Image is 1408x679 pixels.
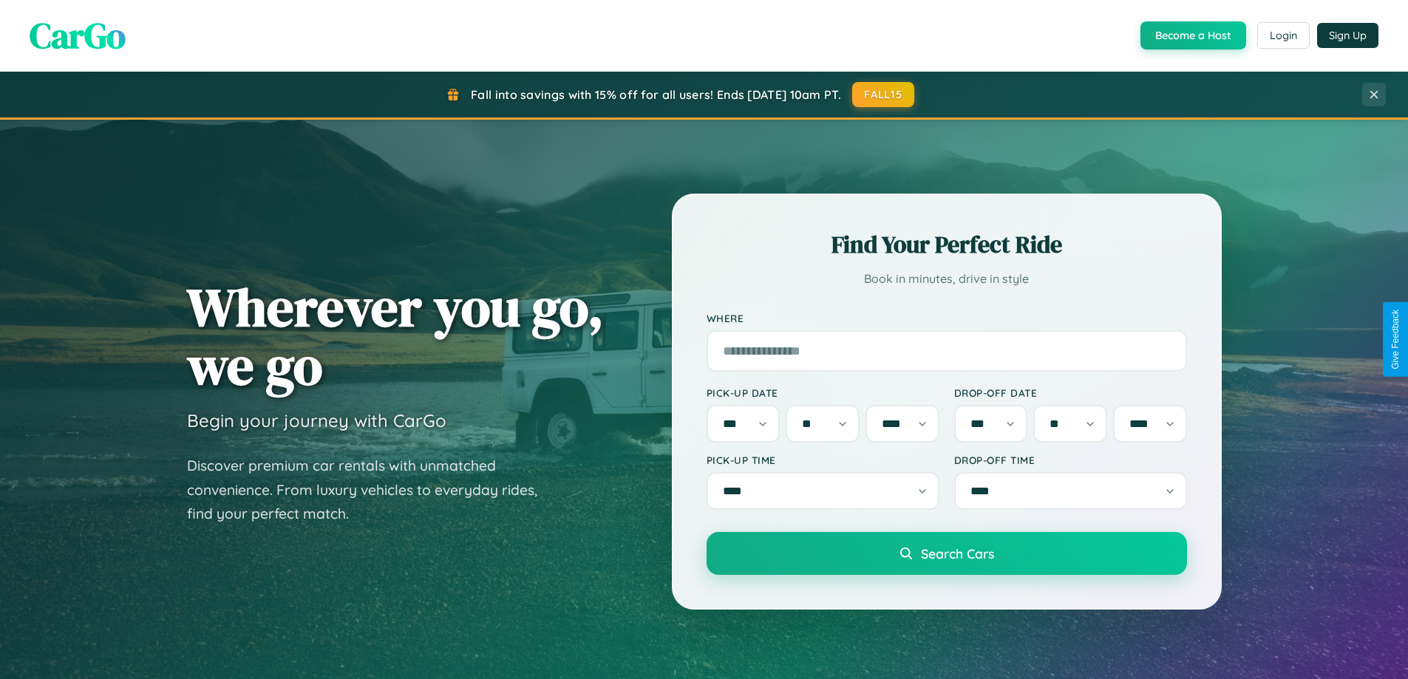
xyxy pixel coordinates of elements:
button: Search Cars [707,532,1187,575]
button: Become a Host [1140,21,1246,50]
div: Give Feedback [1390,310,1401,369]
label: Pick-up Time [707,454,939,466]
span: Search Cars [921,545,994,562]
p: Book in minutes, drive in style [707,268,1187,290]
p: Discover premium car rentals with unmatched convenience. From luxury vehicles to everyday rides, ... [187,454,557,526]
button: Sign Up [1317,23,1378,48]
label: Pick-up Date [707,386,939,399]
button: FALL15 [852,82,914,107]
label: Drop-off Time [954,454,1187,466]
span: Fall into savings with 15% off for all users! Ends [DATE] 10am PT. [471,87,841,102]
label: Drop-off Date [954,386,1187,399]
h2: Find Your Perfect Ride [707,228,1187,261]
h3: Begin your journey with CarGo [187,409,446,431]
h1: Wherever you go, we go [187,278,604,395]
label: Where [707,312,1187,324]
span: CarGo [30,11,126,60]
button: Login [1257,22,1310,49]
